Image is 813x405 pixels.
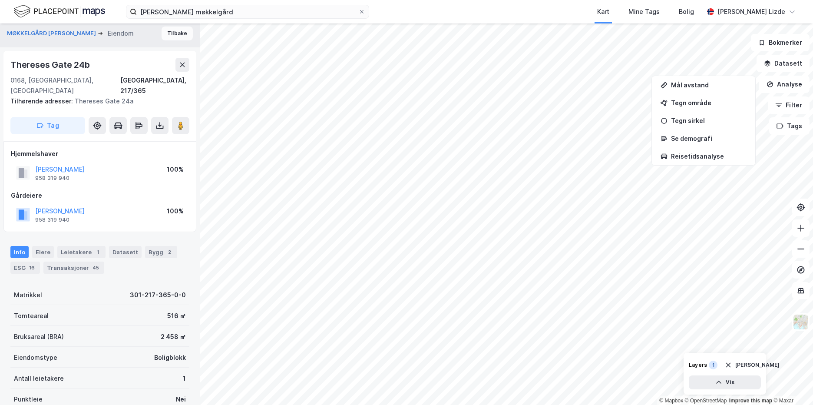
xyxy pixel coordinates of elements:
[14,311,49,321] div: Tomteareal
[137,5,358,18] input: Søk på adresse, matrikkel, gårdeiere, leietakere eller personer
[165,248,174,256] div: 2
[679,7,694,17] div: Bolig
[10,58,92,72] div: Thereses Gate 24b
[793,314,809,330] img: Z
[719,358,785,372] button: [PERSON_NAME]
[14,290,42,300] div: Matrikkel
[176,394,186,405] div: Nei
[154,352,186,363] div: Boligblokk
[108,28,134,39] div: Eiendom
[27,263,36,272] div: 16
[671,99,747,106] div: Tegn område
[671,153,747,160] div: Reisetidsanalyse
[770,363,813,405] iframe: Chat Widget
[689,362,707,368] div: Layers
[10,246,29,258] div: Info
[671,81,747,89] div: Mål avstand
[57,246,106,258] div: Leietakere
[729,398,772,404] a: Improve this map
[35,216,69,223] div: 958 319 940
[7,29,98,38] button: MØKKELGÅRD [PERSON_NAME]
[167,164,184,175] div: 100%
[14,373,64,384] div: Antall leietakere
[91,263,101,272] div: 45
[759,76,810,93] button: Analyse
[162,27,193,40] button: Tilbake
[10,117,85,134] button: Tag
[11,149,189,159] div: Hjemmelshaver
[757,55,810,72] button: Datasett
[10,262,40,274] div: ESG
[145,246,177,258] div: Bygg
[93,248,102,256] div: 1
[120,75,189,96] div: [GEOGRAPHIC_DATA], 217/365
[717,7,785,17] div: [PERSON_NAME] Lizde
[167,311,186,321] div: 516 ㎡
[689,375,761,389] button: Vis
[10,75,120,96] div: 0168, [GEOGRAPHIC_DATA], [GEOGRAPHIC_DATA]
[770,363,813,405] div: Kontrollprogram for chat
[35,175,69,182] div: 958 319 940
[32,246,54,258] div: Eiere
[671,117,747,124] div: Tegn sirkel
[768,96,810,114] button: Filter
[183,373,186,384] div: 1
[14,4,105,19] img: logo.f888ab2527a4732fd821a326f86c7f29.svg
[597,7,609,17] div: Kart
[130,290,186,300] div: 301-217-365-0-0
[11,190,189,201] div: Gårdeiere
[659,398,683,404] a: Mapbox
[167,206,184,216] div: 100%
[14,394,43,405] div: Punktleie
[685,398,727,404] a: OpenStreetMap
[109,246,142,258] div: Datasett
[709,361,717,369] div: 1
[769,117,810,135] button: Tags
[628,7,660,17] div: Mine Tags
[43,262,104,274] div: Transaksjoner
[10,97,75,105] span: Tilhørende adresser:
[161,332,186,342] div: 2 458 ㎡
[10,96,182,106] div: Thereses Gate 24a
[14,332,64,342] div: Bruksareal (BRA)
[14,352,57,363] div: Eiendomstype
[751,34,810,51] button: Bokmerker
[671,135,747,142] div: Se demografi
